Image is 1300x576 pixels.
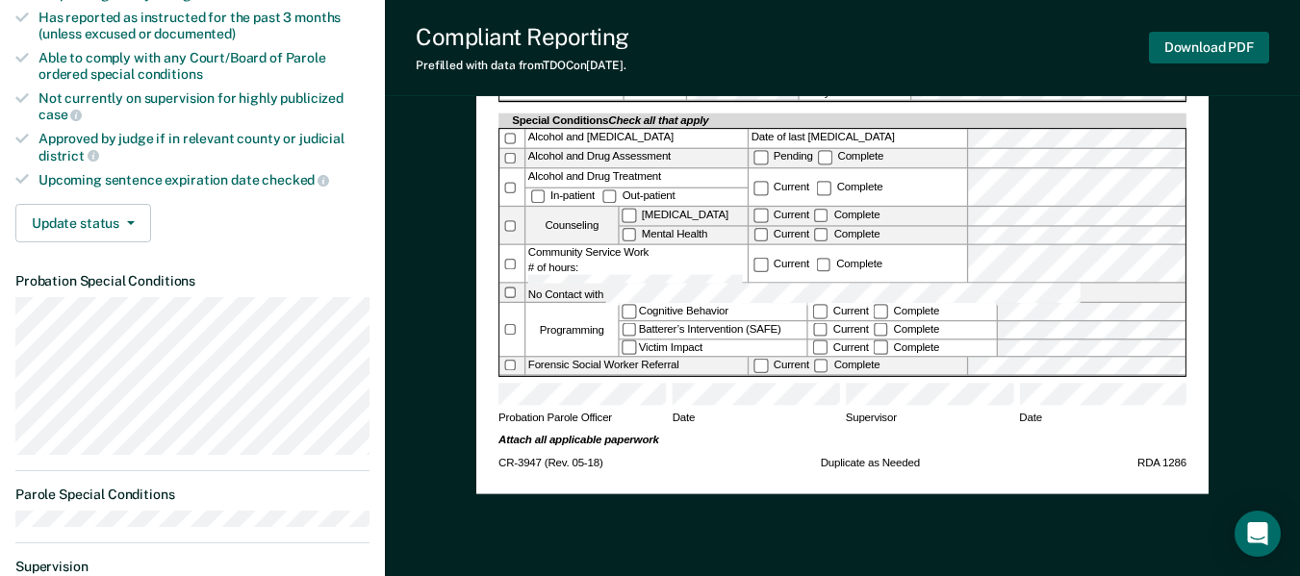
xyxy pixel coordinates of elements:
div: Forensic Social Worker Referral [525,358,748,374]
label: Pending [752,151,816,163]
label: Complete [812,209,882,221]
div: Alcohol and Drug Treatment [525,169,748,188]
button: Update status [15,204,151,242]
div: Alcohol and [MEDICAL_DATA] [525,130,748,148]
label: Complete [815,151,885,163]
label: Out-patient [600,189,678,202]
label: Current [752,258,812,270]
label: In-patient [528,189,600,202]
div: Community Service Work # of hours: [525,245,748,282]
button: Download PDF [1149,32,1269,63]
span: Date [1019,412,1186,434]
input: [MEDICAL_DATA] [622,209,636,223]
input: Current [753,258,768,272]
input: Complete [818,151,832,165]
div: Complete [814,258,884,270]
input: Current [753,228,768,242]
label: Mental Health [620,227,748,245]
input: Complete [874,322,888,337]
input: Complete [814,209,828,223]
input: Complete [874,305,888,319]
label: Batterer’s Intervention (SAFE) [620,321,807,338]
label: Current [811,305,872,317]
input: No Contact with [606,284,1080,306]
dt: Probation Special Conditions [15,273,370,289]
input: Pending [753,151,768,165]
input: Complete [874,340,888,355]
input: Mental Health [622,228,636,242]
div: Alcohol and Drug Assessment [525,150,748,168]
label: Current [752,359,812,371]
label: Complete [812,228,882,240]
input: Current [813,340,828,355]
span: Check all that apply [608,115,708,128]
div: Open Intercom Messenger [1235,511,1281,557]
span: RDA 1286 [1137,458,1186,472]
label: [MEDICAL_DATA] [620,208,748,226]
div: Programming [525,304,618,357]
input: Complete [814,359,828,373]
span: case [38,107,82,122]
span: Date [673,412,840,434]
input: Batterer’s Intervention (SAFE) [622,322,636,337]
span: CR-3947 (Rev. 05-18) [498,458,602,472]
input: Current [753,209,768,223]
label: Complete [815,182,885,194]
dt: Parole Special Conditions [15,487,370,503]
label: Current [811,323,872,336]
label: Date of last [MEDICAL_DATA] [749,130,966,148]
label: Current [752,228,812,240]
label: Complete [812,359,882,371]
input: Complete [814,228,828,242]
input: Victim Impact [622,340,636,355]
dt: Supervision [15,559,370,575]
span: district [38,148,99,163]
div: Able to comply with any Court/Board of Parole ordered special [38,50,370,83]
input: Complete [817,258,831,272]
label: Current [752,209,812,221]
div: Approved by judge if in relevant county or judicial [38,131,370,163]
input: Current [753,181,768,195]
span: conditions [138,66,203,82]
div: Upcoming sentence expiration date [38,171,370,188]
input: Current [813,322,828,337]
input: Complete [817,181,831,195]
div: Prefilled with data from TDOC on [DATE] . [416,59,629,72]
label: No Contact with [525,284,1185,302]
input: Current [753,359,768,373]
label: Complete [871,340,941,353]
div: Has reported as instructed for the past 3 months (unless excused or [38,10,370,42]
div: Compliant Reporting [416,23,629,51]
label: Cognitive Behavior [620,304,807,320]
span: Duplicate as Needed [821,458,920,472]
span: documented) [154,26,235,41]
label: Current [811,340,872,353]
div: Special Conditions [510,113,711,128]
span: Probation Parole Officer [498,412,666,434]
label: Complete [871,305,941,317]
input: Cognitive Behavior [622,305,636,319]
input: Out-patient [602,189,617,204]
label: Current [752,182,812,194]
input: In-patient [530,189,545,204]
div: Not currently on supervision for highly publicized [38,90,370,123]
strong: Attach all applicable paperwork [498,434,659,446]
label: Victim Impact [620,339,807,356]
span: checked [262,172,329,188]
label: Complete [871,323,941,336]
span: Supervisor [846,412,1013,434]
input: Current [813,305,828,319]
div: Counseling [525,208,618,244]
